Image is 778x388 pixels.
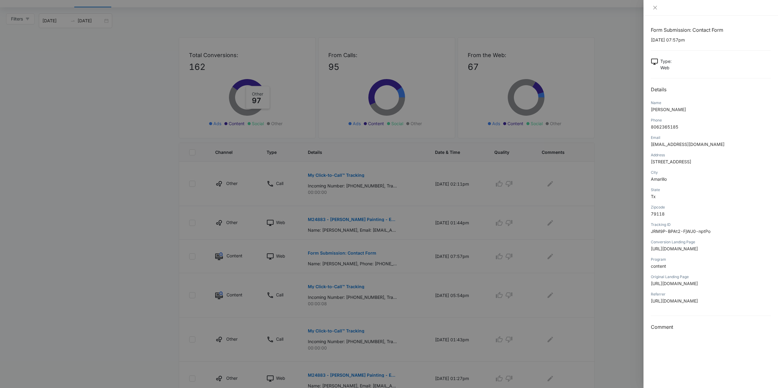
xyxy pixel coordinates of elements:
[651,257,771,262] div: Program
[651,222,771,227] div: Tracking ID
[651,298,698,303] span: [URL][DOMAIN_NAME]
[651,118,771,123] div: Phone
[660,64,672,71] p: Web
[651,323,771,331] h3: Comment
[651,205,771,210] div: Zipcode
[660,58,672,64] p: Type :
[651,170,771,175] div: City
[651,159,691,164] span: [STREET_ADDRESS]
[651,107,686,112] span: [PERSON_NAME]
[651,239,771,245] div: Conversion Landing Page
[651,142,725,147] span: [EMAIL_ADDRESS][DOMAIN_NAME]
[651,26,771,34] h1: Form Submission: Contact Form
[651,211,665,216] span: 79118
[651,176,667,182] span: Amarillo
[651,194,656,199] span: Tx
[651,229,710,234] span: JRM9P-BPAt2-FjWJ0-nptPo
[651,100,771,106] div: Name
[651,246,698,251] span: [URL][DOMAIN_NAME]
[651,292,771,297] div: Referrer
[651,274,771,280] div: Original Landing Page
[651,135,771,140] div: Email
[651,152,771,158] div: Address
[651,37,771,43] p: [DATE] 07:57pm
[653,5,658,10] span: close
[651,263,666,269] span: content
[651,124,678,129] span: 8062365185
[651,5,659,10] button: Close
[651,187,771,193] div: State
[651,86,771,93] h2: Details
[651,281,698,286] span: [URL][DOMAIN_NAME]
